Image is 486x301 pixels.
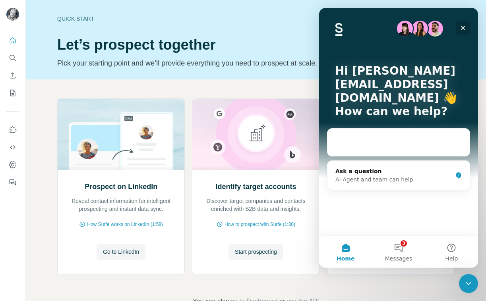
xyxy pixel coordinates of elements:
[6,140,19,154] button: Use Surfe API
[6,51,19,65] button: Search
[6,33,19,48] button: Quick start
[200,197,311,213] p: Discover target companies and contacts enriched with B2B data and insights.
[6,123,19,137] button: Use Surfe on LinkedIn
[6,86,19,100] button: My lists
[6,158,19,172] button: Dashboard
[235,248,277,256] span: Start prospecting
[6,175,19,189] button: Feedback
[97,244,145,260] button: Go to LinkedIn
[319,8,478,268] iframe: Intercom live chat
[459,274,478,293] iframe: Intercom live chat
[215,181,296,192] h2: Identify target accounts
[87,221,163,228] span: How Surfe works on LinkedIn (1:58)
[66,197,176,213] p: Reveal contact information for intelligent prospecting and instant data sync.
[57,58,337,69] p: Pick your starting point and we’ll provide everything you need to prospect at scale.
[192,99,319,170] img: Identify target accounts
[6,68,19,83] button: Enrich CSV
[103,248,139,256] span: Go to LinkedIn
[228,244,283,260] button: Start prospecting
[57,15,337,23] div: Quick start
[57,99,185,170] img: Prospect on LinkedIn
[6,8,19,21] img: Avatar
[57,37,337,53] h1: Let’s prospect together
[85,181,157,192] h2: Prospect on LinkedIn
[225,221,295,228] span: How to prospect with Surfe (1:30)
